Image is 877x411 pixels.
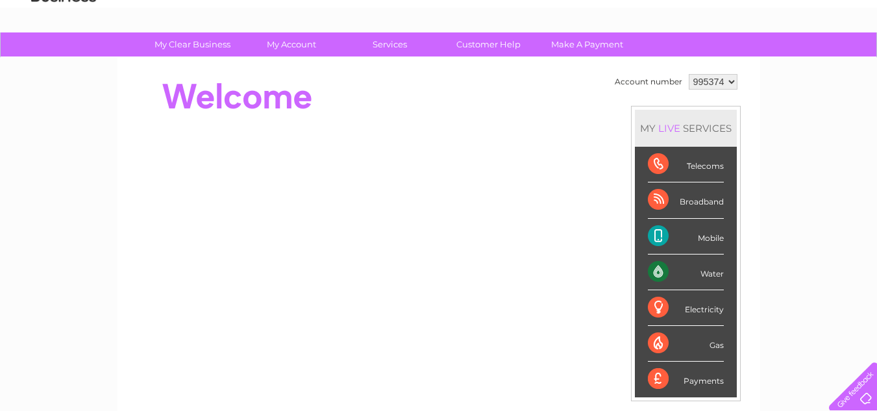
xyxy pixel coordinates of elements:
div: MY SERVICES [635,110,737,147]
a: Make A Payment [534,32,641,56]
td: Account number [611,71,686,93]
a: My Account [238,32,345,56]
div: Broadband [648,182,724,218]
div: Clear Business is a trading name of Verastar Limited (registered in [GEOGRAPHIC_DATA] No. 3667643... [132,7,746,63]
a: My Clear Business [139,32,246,56]
a: 0333 014 3131 [632,6,722,23]
a: Log out [834,55,865,65]
div: Electricity [648,290,724,326]
div: Mobile [648,219,724,255]
a: Energy [681,55,710,65]
a: Services [336,32,443,56]
div: Gas [648,326,724,362]
a: Water [648,55,673,65]
a: Contact [791,55,822,65]
div: Water [648,255,724,290]
div: LIVE [656,122,683,134]
div: Payments [648,362,724,397]
div: Telecoms [648,147,724,182]
a: Customer Help [435,32,542,56]
a: Telecoms [717,55,756,65]
img: logo.png [31,34,97,73]
a: Blog [764,55,783,65]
